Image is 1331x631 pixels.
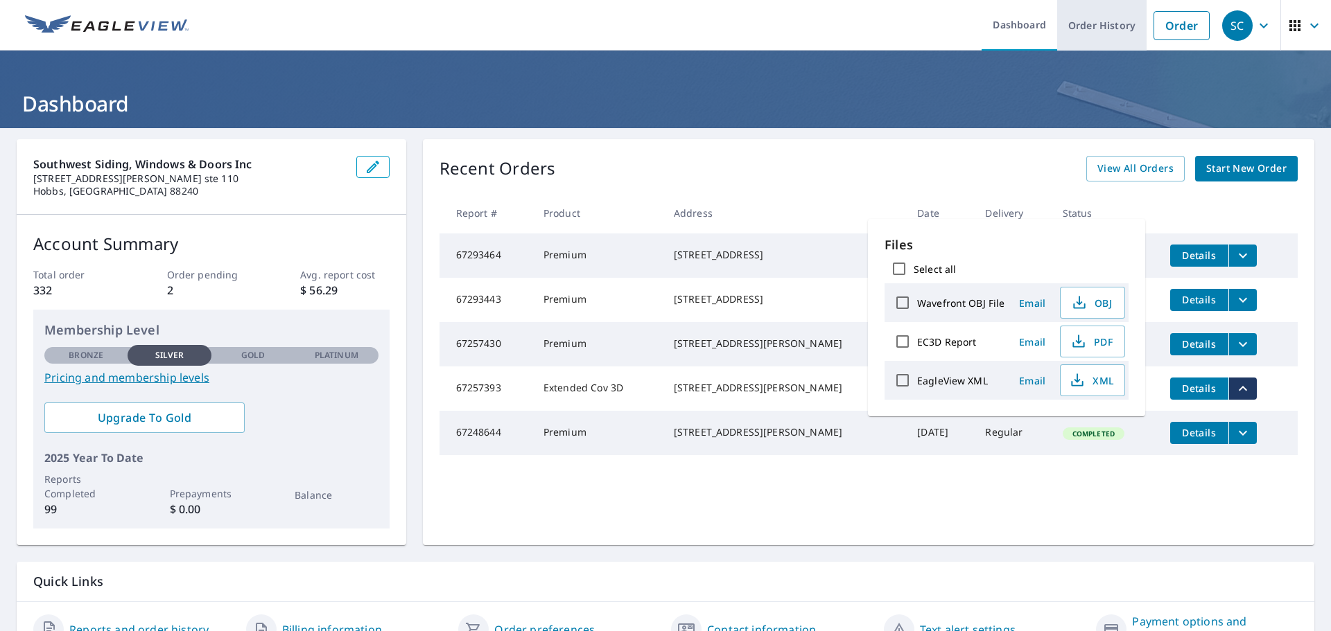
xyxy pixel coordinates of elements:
button: detailsBtn-67257393 [1170,377,1228,400]
p: Gold [241,349,265,362]
th: Product [532,193,663,233]
p: southwest siding, windows & doors inc [33,156,345,172]
p: $ 56.29 [300,282,389,299]
h1: Dashboard [17,89,1314,118]
button: filesDropdownBtn-67257393 [1228,377,1257,400]
button: Email [1010,292,1054,314]
p: 99 [44,501,128,517]
button: detailsBtn-67248644 [1170,422,1228,444]
button: filesDropdownBtn-67257430 [1228,333,1257,355]
span: Details [1178,426,1220,439]
span: Details [1178,293,1220,306]
p: Prepayments [170,486,253,501]
p: Balance [295,488,378,502]
th: Status [1052,193,1159,233]
span: Start New Order [1206,160,1287,177]
div: [STREET_ADDRESS] [674,292,895,306]
td: 67293443 [440,278,532,322]
th: Address [663,193,906,233]
p: Avg. report cost [300,267,389,282]
label: EagleView XML [917,374,988,387]
div: [STREET_ADDRESS][PERSON_NAME] [674,337,895,350]
p: Order pending [167,267,256,282]
span: Upgrade To Gold [55,410,234,425]
span: Details [1178,382,1220,395]
td: [DATE] [906,411,974,455]
td: Premium [532,322,663,366]
td: 67257430 [440,322,532,366]
button: OBJ [1060,287,1125,319]
p: Bronze [69,349,103,362]
span: OBJ [1069,294,1113,311]
td: 67293464 [440,233,532,278]
p: Quick Links [33,573,1298,590]
button: Email [1010,331,1054,353]
span: PDF [1069,333,1113,350]
p: Hobbs, [GEOGRAPHIC_DATA] 88240 [33,185,345,197]
button: detailsBtn-67257430 [1170,333,1228,355]
a: View All Orders [1086,156,1185,181]
td: 67257393 [440,366,532,411]
button: PDF [1060,326,1125,357]
td: 67248644 [440,411,532,455]
p: 2025 Year To Date [44,450,379,466]
button: filesDropdownBtn-67293464 [1228,245,1257,267]
button: detailsBtn-67293443 [1170,289,1228,311]
label: EC3D Report [917,335,976,348]
p: Total order [33,267,122,282]
p: Recent Orders [440,156,556,181]
p: Reports Completed [44,472,128,501]
p: 2 [167,282,256,299]
label: Wavefront OBJ File [917,296,1004,310]
span: Email [1016,374,1049,387]
span: Details [1178,249,1220,262]
span: Completed [1064,429,1123,438]
p: 332 [33,282,122,299]
td: Premium [532,278,663,322]
img: EV Logo [25,15,189,36]
a: Start New Order [1195,156,1298,181]
button: filesDropdownBtn-67293443 [1228,289,1257,311]
button: Email [1010,370,1054,391]
td: Premium [532,411,663,455]
th: Report # [440,193,532,233]
div: [STREET_ADDRESS][PERSON_NAME] [674,425,895,439]
span: XML [1069,372,1113,389]
td: Regular [974,411,1051,455]
div: [STREET_ADDRESS][PERSON_NAME] [674,381,895,395]
p: [STREET_ADDRESS][PERSON_NAME] ste 110 [33,172,345,185]
td: Premium [532,233,663,278]
p: Membership Level [44,321,379,339]
p: Account Summary [33,231,390,256]
span: View All Orders [1097,160,1174,177]
a: Pricing and membership levels [44,369,379,386]
td: Extended Cov 3D [532,366,663,411]
p: Platinum [315,349,358,362]
span: Email [1016,296,1049,310]
p: Files [885,235,1129,254]
button: XML [1060,364,1125,396]
div: SC [1222,10,1253,41]
p: $ 0.00 [170,501,253,517]
div: [STREET_ADDRESS] [674,248,895,262]
button: detailsBtn-67293464 [1170,245,1228,267]
label: Select all [914,263,956,276]
span: Email [1016,335,1049,348]
button: filesDropdownBtn-67248644 [1228,422,1257,444]
span: Details [1178,337,1220,350]
th: Delivery [974,193,1051,233]
a: Order [1154,11,1210,40]
th: Date [906,193,974,233]
p: Silver [155,349,184,362]
a: Upgrade To Gold [44,402,245,433]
